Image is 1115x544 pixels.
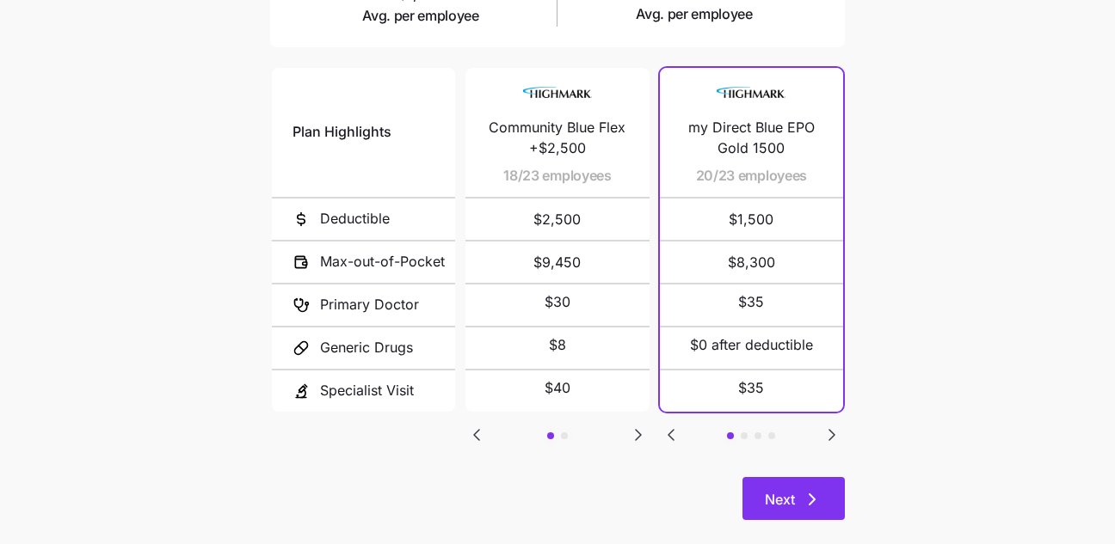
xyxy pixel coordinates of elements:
span: Generic Drugs [320,337,413,358]
button: Go to next slide [821,424,843,446]
span: Avg. per employee [636,3,753,25]
svg: Go to previous slide [661,425,681,445]
span: 20/23 employees [696,165,807,186]
svg: Go to previous slide [466,425,487,445]
img: Carrier [717,78,785,111]
span: Specialist Visit [320,380,414,401]
span: $1,500 [681,199,822,240]
img: Carrier [523,78,592,111]
span: Plan Highlights [293,121,391,143]
span: Next [765,489,795,510]
span: $8 [549,334,566,356]
span: Community Blue Flex +$2,500 [486,117,628,160]
button: Next [742,477,845,520]
button: Go to next slide [627,424,650,446]
svg: Go to next slide [822,425,842,445]
span: $40 [545,377,570,399]
span: Max-out-of-Pocket [320,251,445,272]
button: Go to previous slide [660,424,682,446]
span: $0 after deductible [690,334,813,356]
svg: Go to next slide [628,425,649,445]
span: Deductible [320,208,390,229]
span: 18/23 employees [503,165,611,186]
span: $8,300 [681,241,822,283]
span: $9,450 [486,241,628,283]
span: Avg. per employee [362,5,479,27]
span: my Direct Blue EPO Gold 1500 [681,117,822,160]
button: Go to previous slide [465,424,488,446]
span: $35 [738,377,764,399]
span: $2,500 [486,199,628,240]
span: Primary Doctor [320,294,419,315]
span: $35 [738,291,764,313]
span: $30 [545,291,570,313]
